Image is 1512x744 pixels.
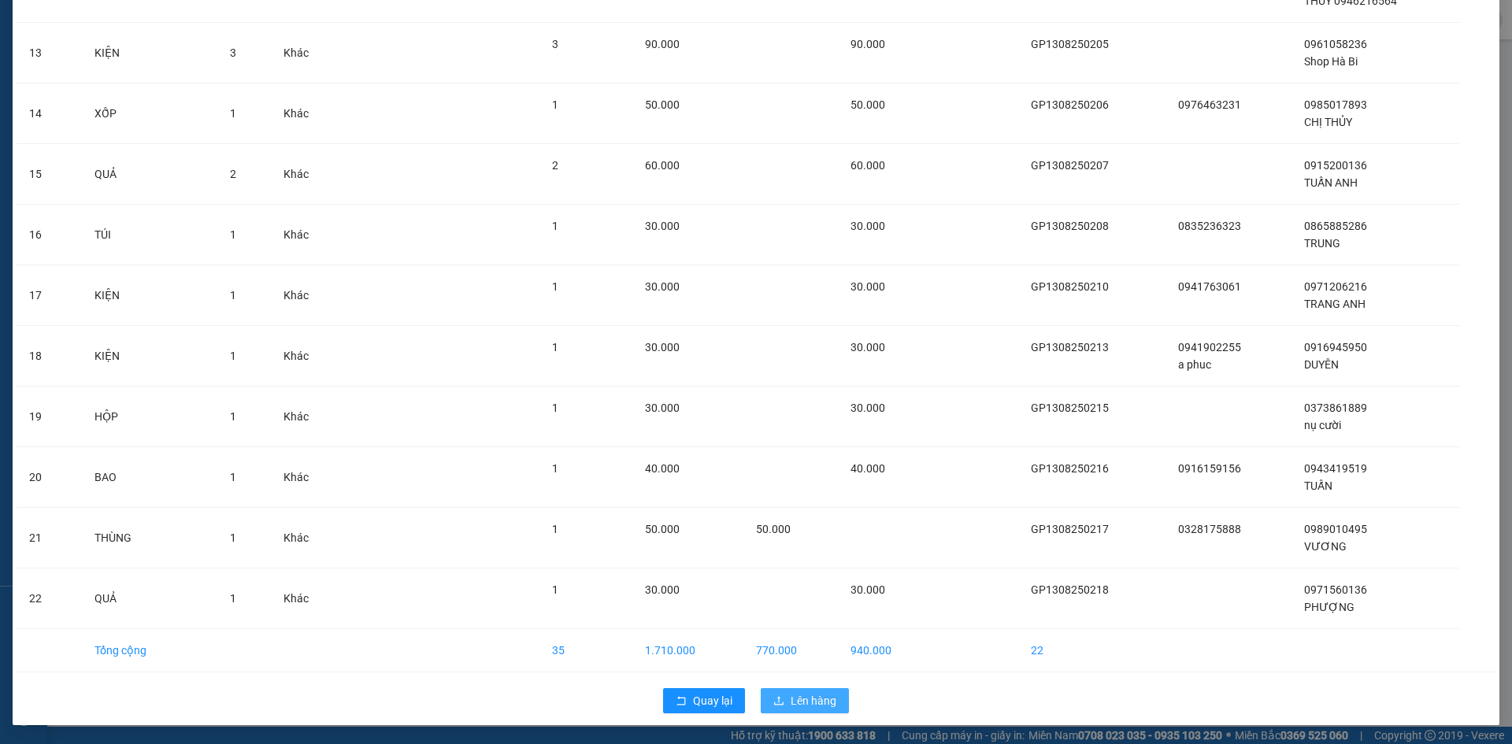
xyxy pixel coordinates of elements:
[82,265,217,326] td: KIỆN
[645,341,680,353] span: 30.000
[1304,479,1332,492] span: TUẤN
[1304,540,1347,553] span: VƯƠNG
[1304,98,1367,111] span: 0985017893
[271,568,343,629] td: Khác
[756,523,791,535] span: 50.000
[82,83,217,144] td: XỐP
[850,220,885,232] span: 30.000
[1304,116,1352,128] span: CHỊ THỦY
[271,508,343,568] td: Khác
[1304,601,1354,613] span: PHƯỢNG
[1304,159,1367,172] span: 0915200136
[17,508,82,568] td: 21
[1304,341,1367,353] span: 0916945950
[850,280,885,293] span: 30.000
[82,144,217,205] td: QUẢ
[230,168,236,180] span: 2
[1304,358,1339,371] span: DUYÊN
[17,326,82,387] td: 18
[552,462,558,475] span: 1
[1304,176,1358,189] span: TUẤN ANH
[271,447,343,508] td: Khác
[17,205,82,265] td: 16
[1178,98,1241,111] span: 0976463231
[17,23,82,83] td: 13
[761,688,849,713] button: uploadLên hàng
[1031,98,1109,111] span: GP1308250206
[1018,629,1165,672] td: 22
[230,531,236,544] span: 1
[1304,402,1367,414] span: 0373861889
[1304,298,1366,310] span: TRANG ANH
[676,695,687,708] span: rollback
[838,629,932,672] td: 940.000
[850,98,885,111] span: 50.000
[850,38,885,50] span: 90.000
[82,568,217,629] td: QUẢ
[230,46,236,59] span: 3
[645,159,680,172] span: 60.000
[1031,402,1109,414] span: GP1308250215
[230,350,236,362] span: 1
[552,280,558,293] span: 1
[17,387,82,447] td: 19
[1304,55,1358,68] span: Shop Hà Bi
[1304,583,1367,596] span: 0971560136
[1178,358,1211,371] span: a phuc
[743,629,838,672] td: 770.000
[1031,280,1109,293] span: GP1308250210
[230,471,236,483] span: 1
[1304,523,1367,535] span: 0989010495
[632,629,743,672] td: 1.710.000
[271,265,343,326] td: Khác
[82,205,217,265] td: TÚI
[1031,341,1109,353] span: GP1308250213
[17,83,82,144] td: 14
[1031,583,1109,596] span: GP1308250218
[645,280,680,293] span: 30.000
[1178,462,1241,475] span: 0916159156
[230,592,236,605] span: 1
[539,629,632,672] td: 35
[645,38,680,50] span: 90.000
[230,289,236,302] span: 1
[82,629,217,672] td: Tổng cộng
[552,523,558,535] span: 1
[1031,523,1109,535] span: GP1308250217
[645,462,680,475] span: 40.000
[1031,220,1109,232] span: GP1308250208
[1178,280,1241,293] span: 0941763061
[1031,159,1109,172] span: GP1308250207
[1178,341,1241,353] span: 0941902255
[1178,220,1241,232] span: 0835236323
[552,341,558,353] span: 1
[17,568,82,629] td: 22
[1304,220,1367,232] span: 0865885286
[230,107,236,120] span: 1
[645,98,680,111] span: 50.000
[645,583,680,596] span: 30.000
[645,523,680,535] span: 50.000
[230,228,236,241] span: 1
[850,462,885,475] span: 40.000
[552,159,558,172] span: 2
[791,692,836,709] span: Lên hàng
[773,695,784,708] span: upload
[645,402,680,414] span: 30.000
[17,447,82,508] td: 20
[271,387,343,447] td: Khác
[82,326,217,387] td: KIỆN
[552,402,558,414] span: 1
[271,205,343,265] td: Khác
[82,23,217,83] td: KIỆN
[82,447,217,508] td: BAO
[17,144,82,205] td: 15
[1304,462,1367,475] span: 0943419519
[1304,419,1341,431] span: nụ cười
[17,265,82,326] td: 17
[230,410,236,423] span: 1
[552,220,558,232] span: 1
[1304,38,1367,50] span: 0961058236
[693,692,732,709] span: Quay lại
[850,341,885,353] span: 30.000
